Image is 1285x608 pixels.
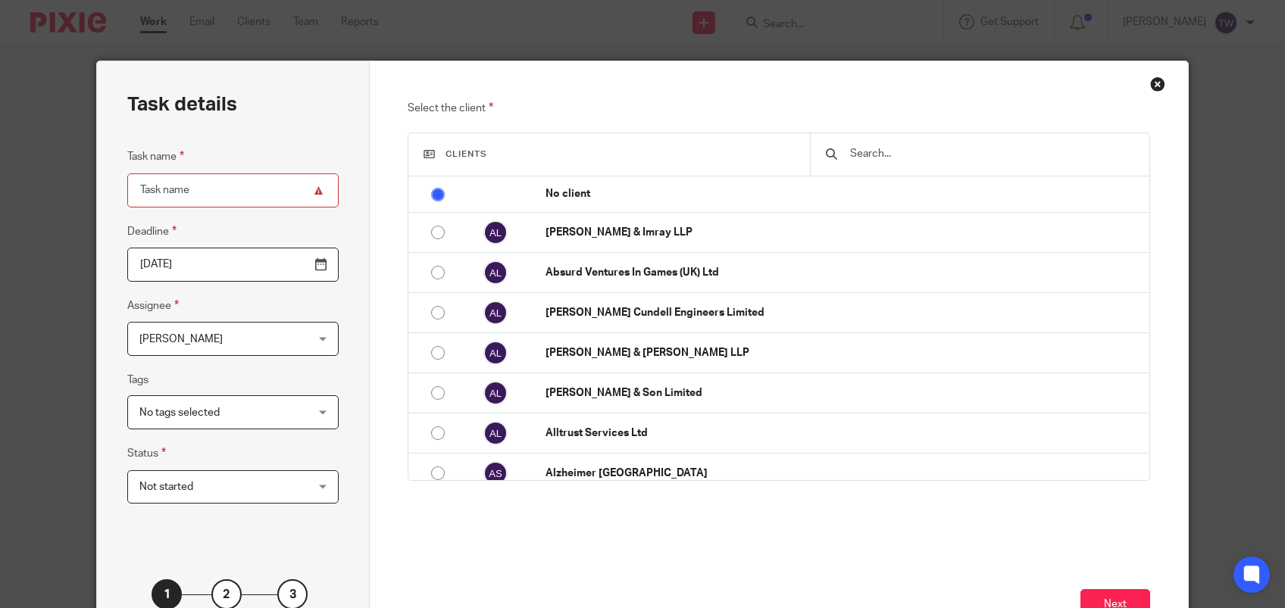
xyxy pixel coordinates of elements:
[483,341,508,365] img: svg%3E
[483,260,508,285] img: svg%3E
[849,145,1133,162] input: Search...
[546,466,1141,481] p: Alzheimer [GEOGRAPHIC_DATA]
[446,150,487,158] span: Clients
[546,345,1141,360] p: [PERSON_NAME] & [PERSON_NAME] LLP
[546,305,1141,320] p: [PERSON_NAME] Cundell Engineers Limited
[139,334,223,345] span: [PERSON_NAME]
[483,381,508,405] img: svg%3E
[127,223,177,240] label: Deadline
[127,373,149,388] label: Tags
[546,426,1141,441] p: Alltrust Services Ltd
[546,225,1141,240] p: [PERSON_NAME] & Imray LLP
[483,461,508,485] img: svg%3E
[483,301,508,325] img: svg%3E
[483,421,508,445] img: svg%3E
[546,385,1141,401] p: [PERSON_NAME] & Son Limited
[127,92,237,117] h2: Task details
[1150,76,1165,92] div: Close this dialog window
[408,99,1150,117] p: Select the client
[127,297,179,314] label: Assignee
[483,220,508,245] img: svg%3E
[127,173,339,207] input: Task name
[127,444,166,462] label: Status
[127,148,184,165] label: Task name
[127,248,339,282] input: Pick a date
[139,482,193,492] span: Not started
[139,407,220,418] span: No tags selected
[546,186,1141,201] p: No client
[546,265,1141,280] p: Absurd Ventures In Games (UK) Ltd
